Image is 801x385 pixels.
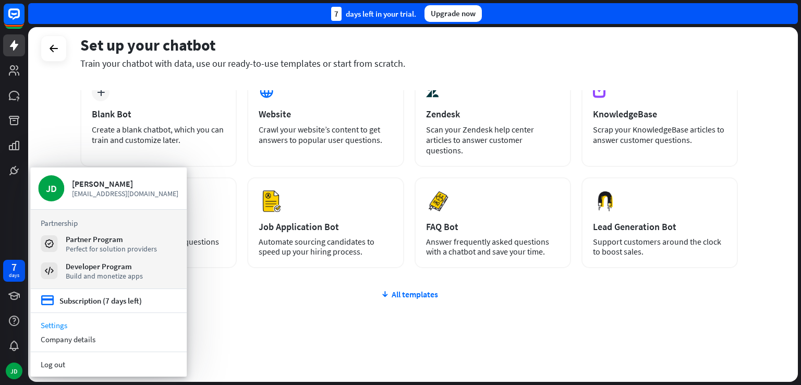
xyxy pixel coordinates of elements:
[38,175,64,201] div: JD
[424,5,482,22] div: Upgrade now
[59,296,142,306] div: Subscription (7 days left)
[92,108,225,120] div: Blank Bot
[80,35,738,55] div: Set up your chatbot
[41,234,176,253] a: Partner Program Perfect for solution providers
[259,108,392,120] div: Website
[92,124,225,145] div: Create a blank chatbot, which you can train and customize later.
[41,294,54,307] i: credit_card
[38,175,179,201] a: JD [PERSON_NAME] [EMAIL_ADDRESS][DOMAIN_NAME]
[66,234,157,244] div: Partner Program
[593,221,726,233] div: Lead Generation Bot
[30,332,187,346] div: Company details
[9,272,19,279] div: days
[426,108,560,120] div: Zendesk
[30,357,187,371] a: Log out
[66,261,143,271] div: Developer Program
[259,221,392,233] div: Job Application Bot
[593,124,726,145] div: Scrap your KnowledgeBase articles to answer customer questions.
[426,221,560,233] div: FAQ Bot
[30,318,187,332] a: Settings
[11,262,17,272] div: 7
[72,189,179,198] span: [EMAIL_ADDRESS][DOMAIN_NAME]
[80,289,738,299] div: All templates
[259,124,392,145] div: Crawl your website’s content to get answers to popular user questions.
[41,294,142,307] a: credit_card Subscription (7 days left)
[426,237,560,257] div: Answer frequently asked questions with a chatbot and save your time.
[66,271,143,281] div: Build and monetize apps
[41,261,176,280] a: Developer Program Build and monetize apps
[3,260,25,282] a: 7 days
[80,57,738,69] div: Train your chatbot with data, use our ready-to-use templates or start from scratch.
[259,237,392,257] div: Automate sourcing candidates to speed up your hiring process.
[72,178,179,189] div: [PERSON_NAME]
[66,244,157,254] div: Perfect for solution providers
[331,7,342,21] div: 7
[6,363,22,379] div: JD
[426,124,560,155] div: Scan your Zendesk help center articles to answer customer questions.
[593,108,726,120] div: KnowledgeBase
[331,7,416,21] div: days left in your trial.
[97,89,105,96] i: plus
[8,4,40,35] button: Open LiveChat chat widget
[41,218,176,228] h3: Partnership
[593,237,726,257] div: Support customers around the clock to boost sales.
